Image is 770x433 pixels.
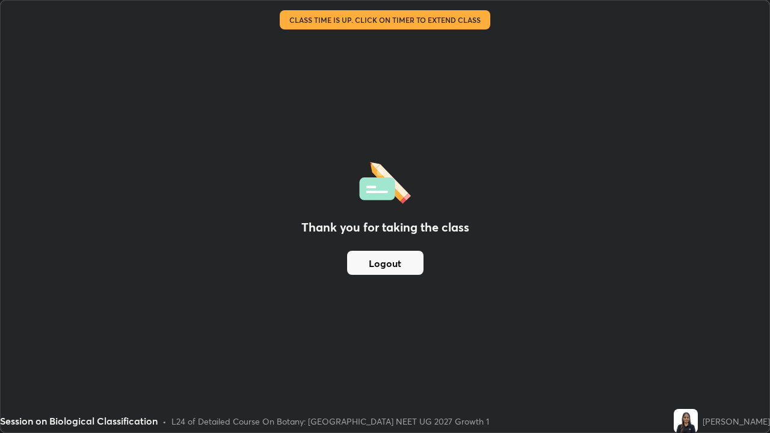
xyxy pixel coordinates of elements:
[301,218,469,236] h2: Thank you for taking the class
[359,158,411,204] img: offlineFeedback.1438e8b3.svg
[674,409,698,433] img: 5dd7e0702dfe4f69bf807b934bb836a9.jpg
[703,415,770,428] div: [PERSON_NAME]
[171,415,489,428] div: L24 of Detailed Course On Botany: [GEOGRAPHIC_DATA] NEET UG 2027 Growth 1
[347,251,423,275] button: Logout
[162,415,167,428] div: •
